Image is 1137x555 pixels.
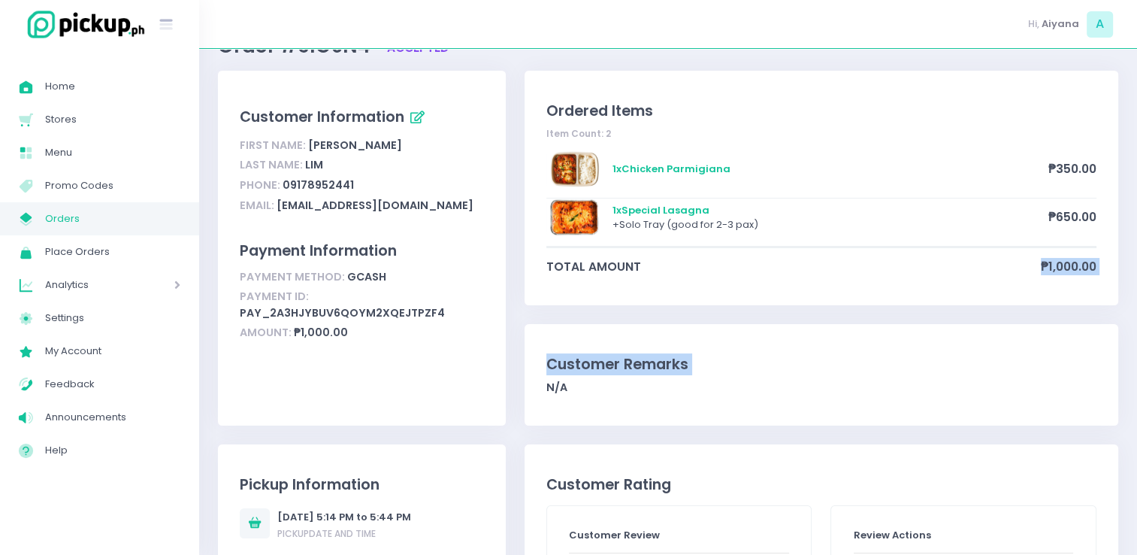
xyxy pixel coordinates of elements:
[45,77,180,96] span: Home
[240,177,280,193] span: Phone:
[546,474,1096,496] div: Customer Rating
[45,341,180,361] span: My Account
[45,110,180,129] span: Stores
[569,528,660,542] span: Customer Review
[45,242,180,262] span: Place Orders
[277,510,411,525] div: [DATE] 5:14 PM to 5:44 PM
[240,138,306,153] span: First Name:
[240,240,483,262] div: Payment Information
[240,289,309,304] span: Payment ID:
[546,258,1041,275] span: total amount
[240,156,483,176] div: Lim
[546,127,1096,141] div: Item Count: 2
[240,323,483,344] div: ₱1,000.00
[1041,258,1096,275] span: ₱1,000.00
[45,375,180,394] span: Feedback
[546,353,1096,375] div: Customer Remarks
[45,176,180,196] span: Promo Codes
[240,287,483,323] div: pay_2a3HJybuV6qoym2xQejtPZf4
[240,325,292,340] span: Amount:
[240,175,483,196] div: 09178952441
[240,105,483,131] div: Customer Information
[240,474,483,496] div: Pickup Information
[240,157,303,172] span: Last Name:
[240,267,483,287] div: gcash
[45,441,180,460] span: Help
[240,196,483,216] div: [EMAIL_ADDRESS][DOMAIN_NAME]
[45,308,180,328] span: Settings
[45,275,132,295] span: Analytics
[546,100,1096,122] div: Ordered Items
[45,209,180,229] span: Orders
[19,8,147,41] img: logo
[240,269,345,284] span: Payment Method:
[1028,17,1039,32] span: Hi,
[45,408,180,427] span: Announcements
[277,527,376,540] span: Pickup date and time
[240,135,483,156] div: [PERSON_NAME]
[240,198,274,213] span: Email:
[854,528,931,542] span: Review Actions
[45,143,180,162] span: Menu
[1087,11,1113,38] span: A
[546,380,1096,396] div: N/A
[1042,17,1079,32] span: Aiyana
